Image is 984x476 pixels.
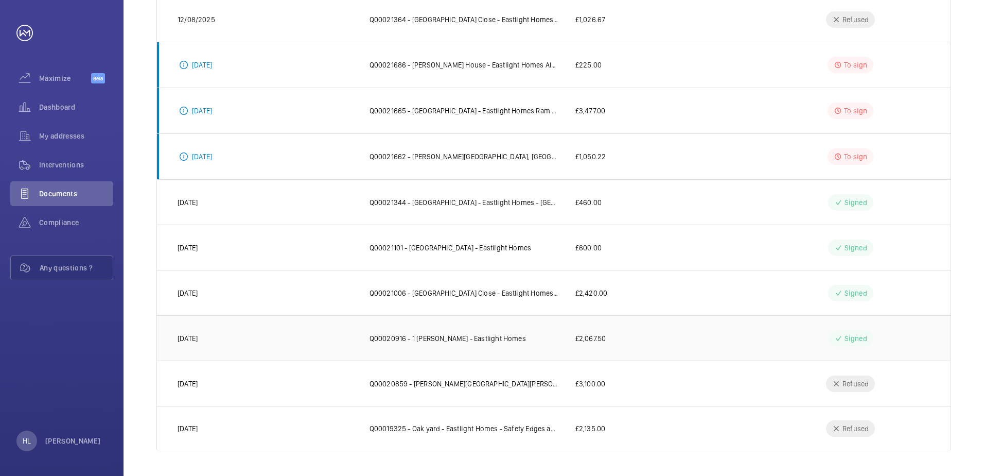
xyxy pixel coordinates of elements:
[370,379,559,389] p: Q00020859 - [PERSON_NAME][GEOGRAPHIC_DATA][PERSON_NAME] - Eastlight Homes - New Sump Pump and Sha...
[178,197,198,208] p: [DATE]
[844,106,867,116] p: To sign
[370,106,559,116] p: Q00021665 - [GEOGRAPHIC_DATA] - Eastlight Homes Ram seal replacement
[39,189,113,199] span: Documents
[575,379,606,389] p: £3,100.00
[575,151,606,162] p: £1,050.22
[370,197,559,208] p: Q00021344 - [GEOGRAPHIC_DATA] - Eastlight Homes - [GEOGRAPHIC_DATA]
[39,160,113,170] span: Interventions
[178,288,198,298] p: [DATE]
[192,151,212,162] p: [DATE]
[178,243,198,253] p: [DATE]
[192,106,212,116] p: [DATE]
[178,14,215,25] p: 12/08/2025
[39,131,113,141] span: My addresses
[370,14,559,25] p: Q00021364 - [GEOGRAPHIC_DATA] Close - Eastlight Homes - Landing Push
[370,288,559,298] p: Q00021006 - [GEOGRAPHIC_DATA] Close - Eastlight Homes - Shaft Light Upgrade & Sump Pump Investiga...
[845,197,867,208] p: Signed
[844,151,867,162] p: To sign
[370,243,532,253] p: Q00021101 - [GEOGRAPHIC_DATA] - Eastlight Homes
[40,263,113,273] span: Any questions ?
[845,243,867,253] p: Signed
[844,60,867,70] p: To sign
[575,60,602,70] p: £225.00
[23,436,31,446] p: HL
[192,60,212,70] p: [DATE]
[178,379,198,389] p: [DATE]
[178,423,198,434] p: [DATE]
[370,151,559,162] p: Q00021662 - [PERSON_NAME][GEOGRAPHIC_DATA], [GEOGRAPHIC_DATA] - Eastlight Homes Car Lights
[45,436,101,446] p: [PERSON_NAME]
[39,217,113,228] span: Compliance
[575,197,602,208] p: £460.00
[39,73,91,83] span: Maximize
[845,333,867,344] p: Signed
[575,243,602,253] p: £600.00
[39,102,113,112] span: Dashboard
[575,333,606,344] p: £2,067.50
[842,423,869,434] p: Refused
[842,14,869,25] p: Refused
[845,288,867,298] p: Signed
[575,106,606,116] p: £3,477.00
[370,60,559,70] p: Q00021686 - [PERSON_NAME] House - Eastlight Homes Alarme Button
[575,14,606,25] p: £1,026.67
[842,379,869,389] p: Refused
[575,288,608,298] p: £2,420.00
[178,333,198,344] p: [DATE]
[91,73,105,83] span: Beta
[370,423,559,434] p: Q00019325 - Oak yard - Eastlight Homes - Safety Edges and Control Box
[575,423,606,434] p: £2,135.00
[370,333,526,344] p: Q00020916 - 1 [PERSON_NAME] - Eastlight Homes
